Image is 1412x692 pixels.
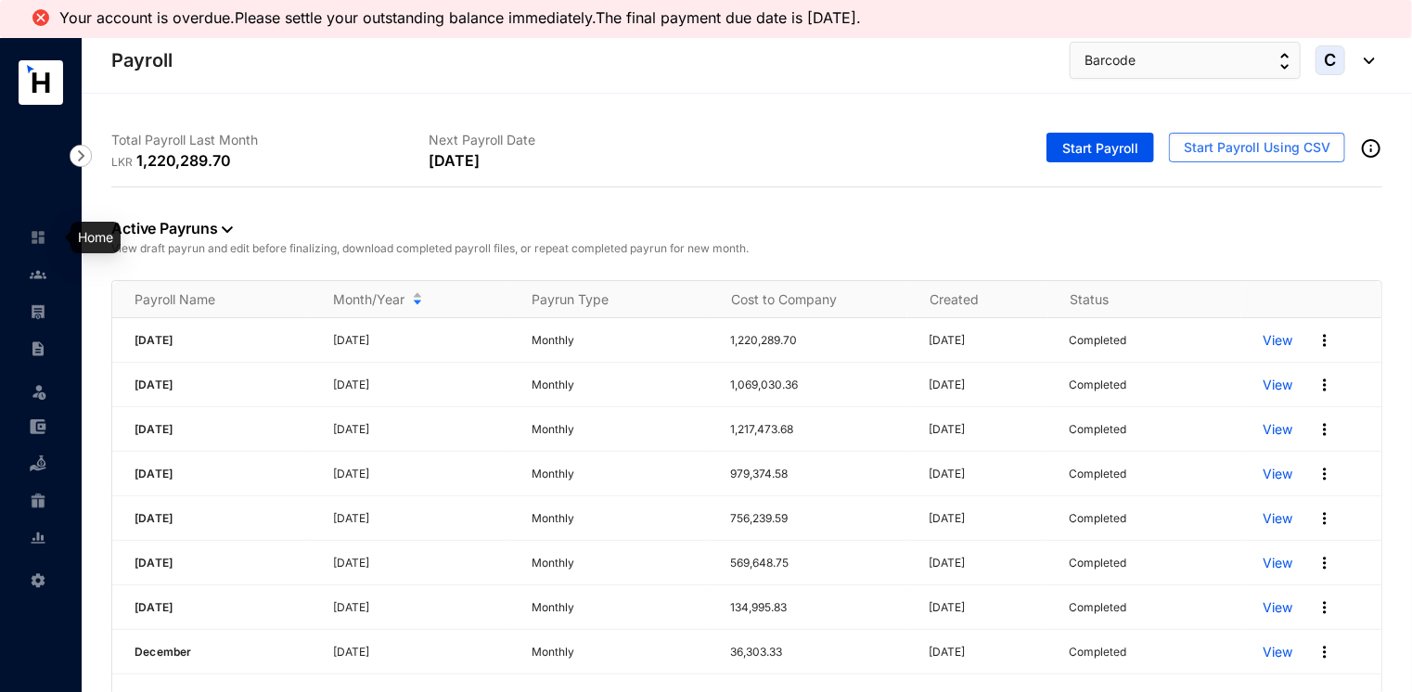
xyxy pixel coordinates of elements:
[1264,598,1293,617] a: View
[730,420,906,439] p: 1,217,473.68
[111,153,136,172] p: LKR
[135,378,173,391] span: [DATE]
[709,281,907,318] th: Cost to Company
[333,465,509,483] p: [DATE]
[112,281,311,318] th: Payroll Name
[15,445,59,482] li: Loan
[1062,139,1138,158] span: Start Payroll
[1316,509,1334,528] img: more.27664ee4a8faa814348e188645a3c1fc.svg
[930,465,1047,483] p: [DATE]
[135,422,173,436] span: [DATE]
[15,408,59,445] li: Expenses
[135,600,173,614] span: [DATE]
[15,293,59,330] li: Payroll
[930,643,1047,661] p: [DATE]
[30,303,46,320] img: payroll-unselected.b590312f920e76f0c668.svg
[510,281,709,318] th: Payrun Type
[30,572,46,589] img: settings-unselected.1febfda315e6e19643a1.svg
[1316,331,1334,350] img: more.27664ee4a8faa814348e188645a3c1fc.svg
[1070,420,1127,439] p: Completed
[135,511,173,525] span: [DATE]
[930,598,1047,617] p: [DATE]
[1070,465,1127,483] p: Completed
[730,598,906,617] p: 134,995.83
[532,643,708,661] p: Monthly
[1070,376,1127,394] p: Completed
[111,47,173,73] p: Payroll
[135,333,173,347] span: [DATE]
[1070,598,1127,617] p: Completed
[135,467,173,481] span: [DATE]
[930,331,1047,350] p: [DATE]
[30,382,48,401] img: leave-unselected.2934df6273408c3f84d9.svg
[730,465,906,483] p: 979,374.58
[1360,137,1382,160] img: info-outined.c2a0bb1115a2853c7f4cb4062ec879bc.svg
[15,256,59,293] li: Contacts
[532,376,708,394] p: Monthly
[430,149,480,172] p: [DATE]
[1070,331,1127,350] p: Completed
[1354,58,1375,64] img: dropdown-black.8e83cc76930a90b1a4fdb6d089b7bf3a.svg
[730,509,906,528] p: 756,239.59
[30,418,46,435] img: expense-unselected.2edcf0507c847f3e9e96.svg
[1325,52,1337,69] span: C
[1316,465,1334,483] img: more.27664ee4a8faa814348e188645a3c1fc.svg
[730,376,906,394] p: 1,069,030.36
[532,554,708,572] p: Monthly
[930,376,1047,394] p: [DATE]
[1280,53,1290,70] img: up-down-arrow.74152d26bf9780fbf563ca9c90304185.svg
[930,509,1047,528] p: [DATE]
[1046,133,1154,162] button: Start Payroll
[135,556,173,570] span: [DATE]
[1184,138,1330,157] span: Start Payroll Using CSV
[532,331,708,350] p: Monthly
[532,420,708,439] p: Monthly
[30,493,46,509] img: gratuity-unselected.a8c340787eea3cf492d7.svg
[1316,643,1334,661] img: more.27664ee4a8faa814348e188645a3c1fc.svg
[1264,420,1293,439] a: View
[333,290,404,309] span: Month/Year
[333,598,509,617] p: [DATE]
[1264,643,1293,661] p: View
[111,239,1382,258] p: View draft payrun and edit before finalizing, download completed payroll files, or repeat complet...
[1264,509,1293,528] a: View
[730,331,906,350] p: 1,220,289.70
[1316,598,1334,617] img: more.27664ee4a8faa814348e188645a3c1fc.svg
[1264,554,1293,572] a: View
[136,149,231,172] p: 1,220,289.70
[430,131,748,149] p: Next Payroll Date
[1264,376,1293,394] a: View
[333,420,509,439] p: [DATE]
[1070,643,1127,661] p: Completed
[1070,509,1127,528] p: Completed
[333,509,509,528] p: [DATE]
[1316,420,1334,439] img: more.27664ee4a8faa814348e188645a3c1fc.svg
[135,645,192,659] span: December
[1070,42,1301,79] button: Barcode
[1264,465,1293,483] a: View
[1047,281,1241,318] th: Status
[111,131,430,149] p: Total Payroll Last Month
[1316,376,1334,394] img: more.27664ee4a8faa814348e188645a3c1fc.svg
[730,554,906,572] p: 569,648.75
[333,331,509,350] p: [DATE]
[1264,331,1293,350] a: View
[111,219,233,237] a: Active Payruns
[30,530,46,546] img: report-unselected.e6a6b4230fc7da01f883.svg
[30,229,46,246] img: home-unselected.a29eae3204392db15eaf.svg
[333,554,509,572] p: [DATE]
[730,643,906,661] p: 36,303.33
[930,554,1047,572] p: [DATE]
[70,145,92,167] img: nav-icon-right.af6afadce00d159da59955279c43614e.svg
[1316,554,1334,572] img: more.27664ee4a8faa814348e188645a3c1fc.svg
[59,9,870,26] li: Your account is overdue.Please settle your outstanding balance immediately.The final payment due ...
[15,482,59,519] li: Gratuity
[30,455,46,472] img: loan-unselected.d74d20a04637f2d15ab5.svg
